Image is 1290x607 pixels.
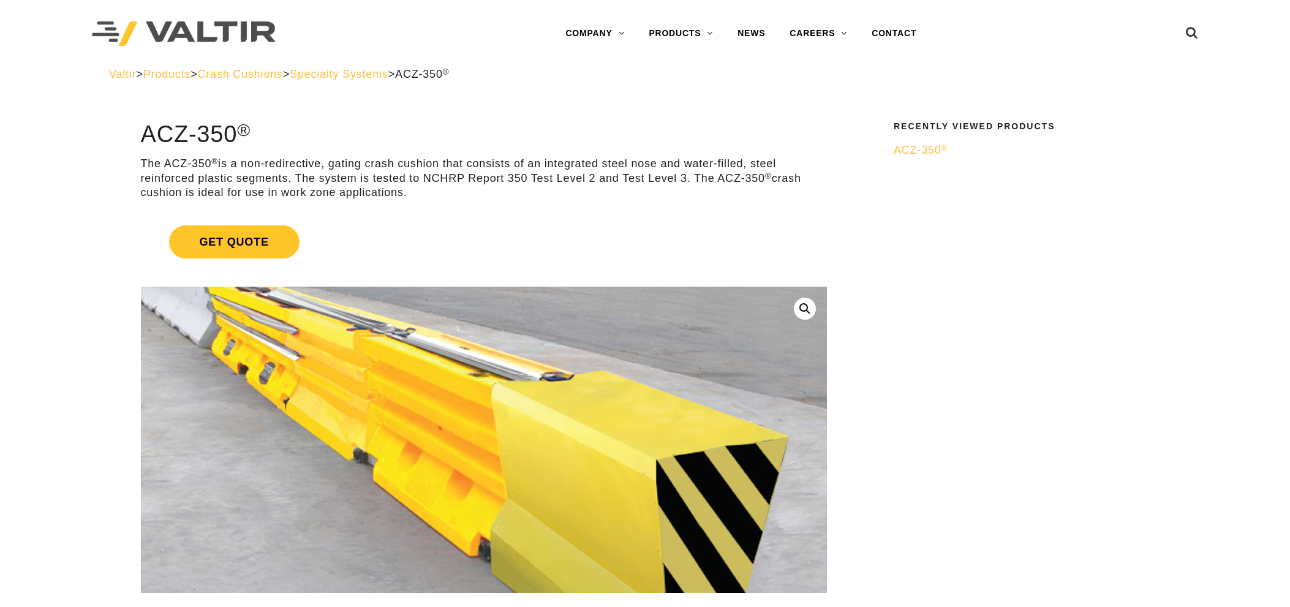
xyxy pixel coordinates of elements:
[443,67,450,77] sup: ®
[290,68,388,80] a: Specialty Systems
[894,144,948,156] span: ACZ-350
[143,68,190,80] a: Products
[198,68,283,80] a: Crash Cushions
[395,68,449,80] span: ACZ-350
[777,21,859,46] a: CAREERS
[941,143,948,153] sup: ®
[553,21,636,46] a: COMPANY
[169,225,300,258] span: Get Quote
[141,122,828,148] h1: ACZ-350
[92,21,276,47] img: Valtir
[636,21,725,46] a: PRODUCTS
[725,21,777,46] a: NEWS
[211,157,218,166] sup: ®
[859,21,929,46] a: CONTACT
[894,143,1174,157] a: ACZ-350®
[237,120,251,140] sup: ®
[141,157,828,200] p: The ACZ-350 is a non-redirective, gating crash cushion that consists of an integrated steel nose ...
[894,122,1174,131] h2: Recently Viewed Products
[765,172,772,181] sup: ®
[109,68,136,80] a: Valtir
[109,67,1181,81] div: > > > >
[141,211,828,273] a: Get Quote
